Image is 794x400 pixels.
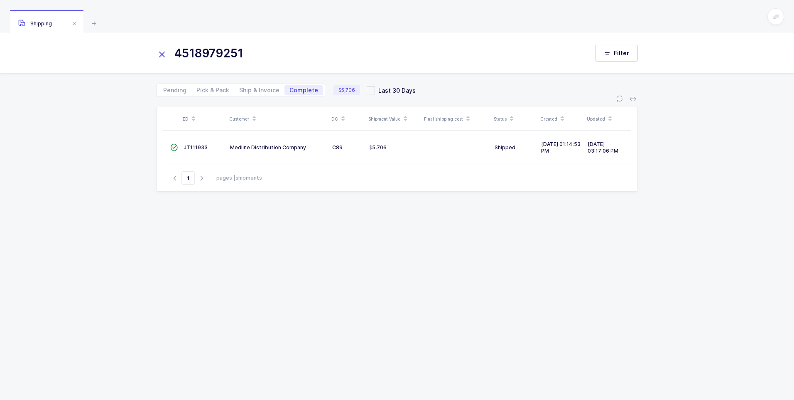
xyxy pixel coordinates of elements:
[333,85,360,95] span: $5,706
[375,86,416,94] span: Last 30 Days
[495,144,534,151] div: Shipped
[369,144,387,151] span: 5,706
[595,45,638,62] button: Filter
[170,144,178,151] span: 
[196,87,229,93] span: Pick & Pack
[368,112,419,126] div: Shipment Value
[156,43,578,63] input: Search for Shipments...
[216,174,262,182] div: pages | shipments
[614,49,629,57] span: Filter
[18,20,52,27] span: Shipping
[229,112,326,126] div: Customer
[424,112,489,126] div: Final shipping cost
[588,141,618,154] span: [DATE] 03:17:06 PM
[181,171,195,185] span: Go to
[494,112,535,126] div: Status
[230,144,306,151] span: Medline Distribution Company
[540,112,582,126] div: Created
[239,87,279,93] span: Ship & Invoice
[289,87,318,93] span: Complete
[183,112,224,126] div: ID
[163,87,186,93] span: Pending
[587,112,628,126] div: Updated
[331,112,363,126] div: DC
[332,144,343,151] span: C89
[541,141,581,154] span: [DATE] 01:14:53 PM
[184,144,208,151] span: JT111933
